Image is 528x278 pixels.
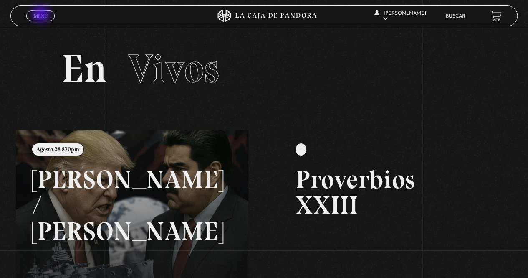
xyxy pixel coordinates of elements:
[374,11,426,21] span: [PERSON_NAME]
[34,13,48,18] span: Menu
[446,14,465,19] a: Buscar
[490,10,502,22] a: View your shopping cart
[31,20,51,26] span: Cerrar
[61,49,467,89] h2: En
[128,45,219,92] span: Vivos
